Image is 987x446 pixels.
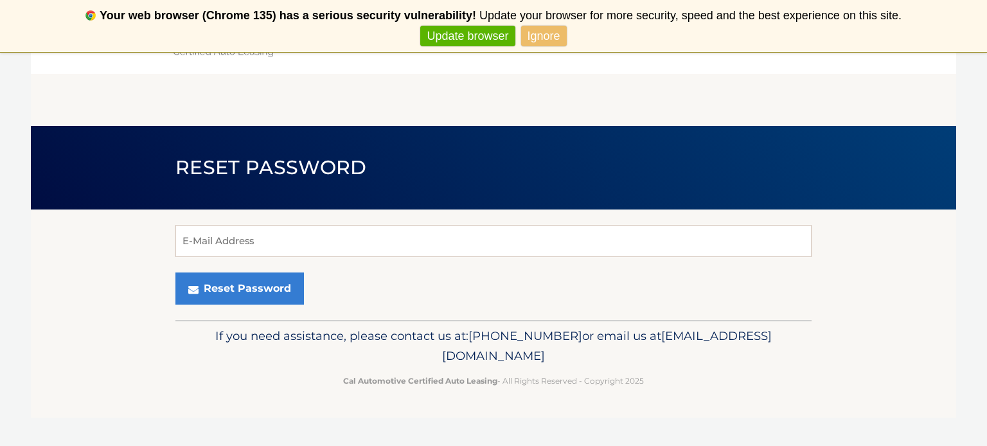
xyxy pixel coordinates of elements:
p: If you need assistance, please contact us at: or email us at [184,326,803,367]
a: Update browser [420,26,515,47]
a: Ignore [521,26,567,47]
strong: Cal Automotive Certified Auto Leasing [343,376,497,386]
button: Reset Password [175,272,304,305]
p: - All Rights Reserved - Copyright 2025 [184,374,803,388]
b: Your web browser (Chrome 135) has a serious security vulnerability! [100,9,476,22]
input: E-Mail Address [175,225,812,257]
span: Reset Password [175,156,366,179]
span: [PHONE_NUMBER] [468,328,582,343]
span: Update your browser for more security, speed and the best experience on this site. [479,9,902,22]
